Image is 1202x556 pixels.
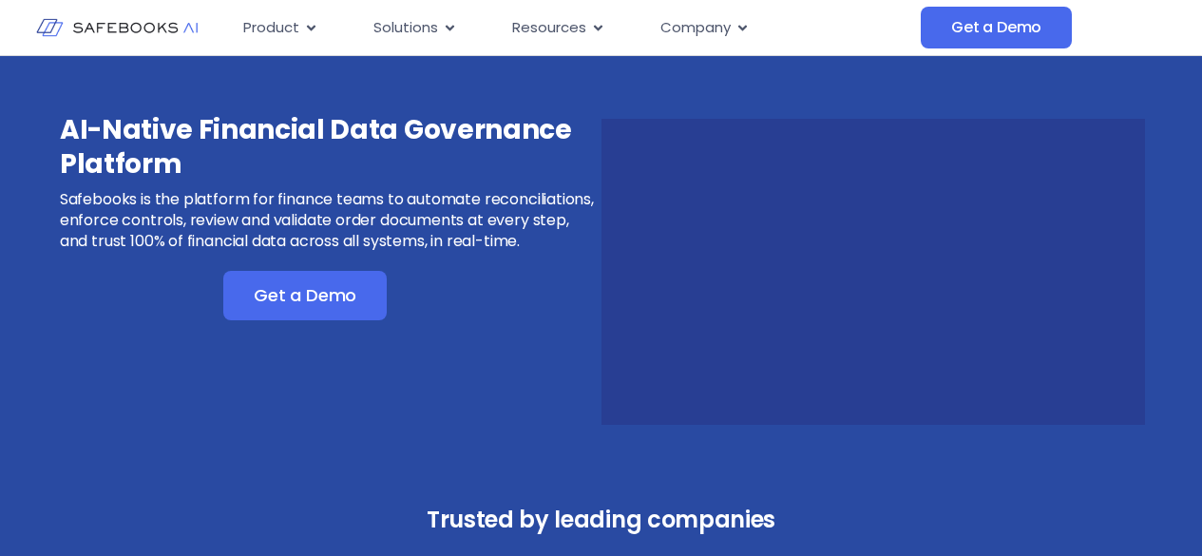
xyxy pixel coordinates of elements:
[243,17,299,39] span: Product
[304,501,899,539] h3: Trusted by leading companies
[254,286,356,305] span: Get a Demo
[60,189,599,252] p: Safebooks is the platform for finance teams to automate reconciliations, enforce controls, review...
[660,17,731,39] span: Company
[228,10,921,47] div: Menu Toggle
[373,17,438,39] span: Solutions
[60,113,599,182] h3: AI-Native Financial Data Governance Platform
[951,18,1041,37] span: Get a Demo
[512,17,586,39] span: Resources
[921,7,1072,48] a: Get a Demo
[228,10,921,47] nav: Menu
[223,271,387,320] a: Get a Demo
